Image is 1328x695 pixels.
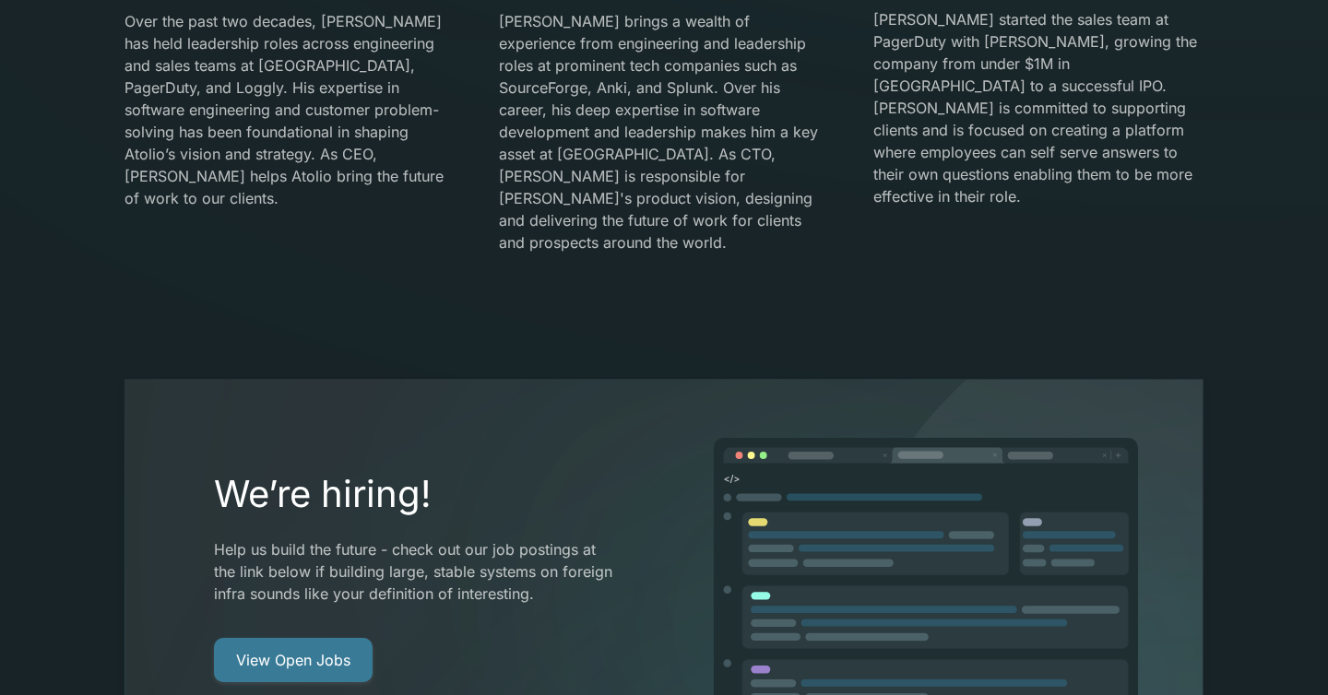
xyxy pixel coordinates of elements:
p: [PERSON_NAME] started the sales team at PagerDuty with [PERSON_NAME], growing the company from un... [873,8,1203,207]
p: Help us build the future - check out our job postings at the link below if building large, stable... [214,538,618,605]
p: Over the past two decades, [PERSON_NAME] has held leadership roles across engineering and sales t... [125,10,455,209]
h2: We’re hiring! [214,472,618,516]
p: [PERSON_NAME] brings a wealth of experience from engineering and leadership roles at prominent te... [499,10,829,253]
a: View Open Jobs [214,638,373,682]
